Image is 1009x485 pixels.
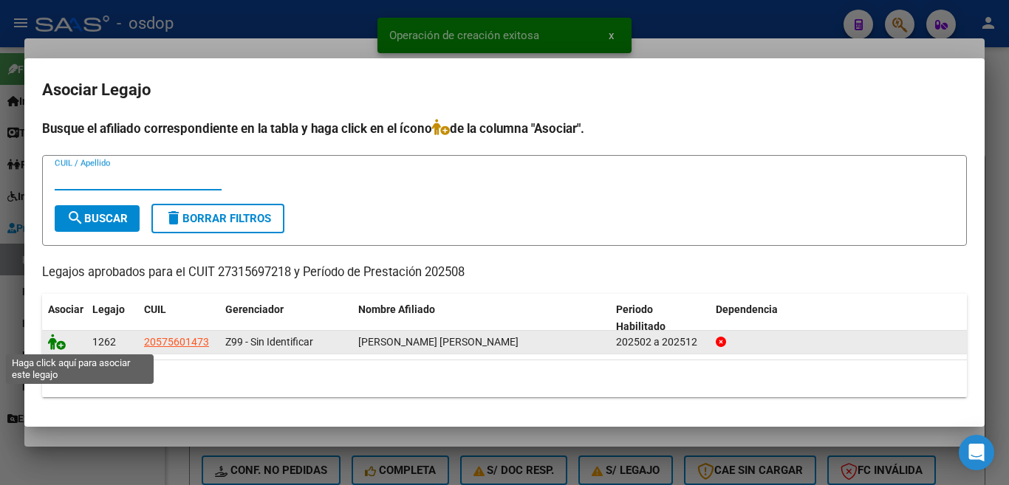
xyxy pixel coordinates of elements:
span: Periodo Habilitado [616,303,666,332]
span: Asociar [48,303,83,315]
mat-icon: delete [165,209,182,227]
div: 202502 a 202512 [616,334,704,351]
p: Legajos aprobados para el CUIT 27315697218 y Período de Prestación 202508 [42,264,967,282]
button: Borrar Filtros [151,204,284,233]
datatable-header-cell: Asociar [42,294,86,343]
span: 20575601473 [144,336,209,348]
h2: Asociar Legajo [42,76,967,104]
div: Open Intercom Messenger [959,435,994,470]
span: Nombre Afiliado [358,303,435,315]
span: Legajo [92,303,125,315]
datatable-header-cell: Dependencia [710,294,968,343]
span: Gerenciador [225,303,284,315]
datatable-header-cell: Legajo [86,294,138,343]
span: 1262 [92,336,116,348]
span: Buscar [66,212,128,225]
span: Z99 - Sin Identificar [225,336,313,348]
div: 1 registros [42,360,967,397]
datatable-header-cell: Periodo Habilitado [610,294,710,343]
span: Borrar Filtros [165,212,271,225]
datatable-header-cell: CUIL [138,294,219,343]
mat-icon: search [66,209,84,227]
button: Buscar [55,205,140,232]
span: Dependencia [716,303,778,315]
datatable-header-cell: Nombre Afiliado [352,294,610,343]
datatable-header-cell: Gerenciador [219,294,352,343]
span: MARCILLI ALVAREZ TOMAS SALVADOR [358,336,519,348]
span: CUIL [144,303,166,315]
h4: Busque el afiliado correspondiente en la tabla y haga click en el ícono de la columna "Asociar". [42,119,967,138]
